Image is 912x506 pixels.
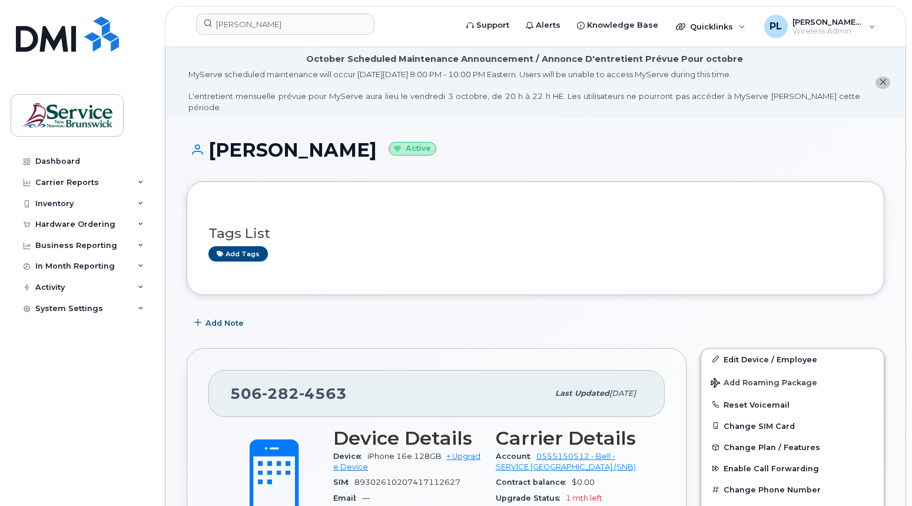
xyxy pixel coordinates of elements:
[208,246,268,261] a: Add tags
[389,142,436,156] small: Active
[566,494,602,502] span: 1 mth left
[609,389,636,398] span: [DATE]
[306,53,743,65] div: October Scheduled Maintenance Announcement / Annonce D'entretient Prévue Pour octobre
[496,478,572,487] span: Contract balance
[187,313,254,334] button: Add Note
[701,349,884,370] a: Edit Device / Employee
[555,389,609,398] span: Last updated
[701,394,884,415] button: Reset Voicemail
[367,452,442,461] span: iPhone 16e 128GB
[188,69,860,113] div: MyServe scheduled maintenance will occur [DATE][DATE] 8:00 PM - 10:00 PM Eastern. Users will be u...
[362,494,370,502] span: —
[496,452,536,461] span: Account
[208,226,863,241] h3: Tags List
[187,140,884,160] h1: [PERSON_NAME]
[724,443,820,452] span: Change Plan / Features
[711,378,817,389] span: Add Roaming Package
[496,494,566,502] span: Upgrade Status
[333,478,354,487] span: SIM
[205,318,244,329] span: Add Note
[724,464,819,473] span: Enable Call Forwarding
[572,478,595,487] span: $0.00
[333,494,362,502] span: Email
[496,428,644,449] h3: Carrier Details
[701,370,884,394] button: Add Roaming Package
[299,385,347,402] span: 4563
[333,428,482,449] h3: Device Details
[333,452,367,461] span: Device
[262,385,299,402] span: 282
[230,385,347,402] span: 506
[496,452,636,471] a: 0555150512 - Bell - SERVICE [GEOGRAPHIC_DATA] (SNB)
[354,478,460,487] span: 89302610207417112627
[701,415,884,436] button: Change SIM Card
[701,479,884,500] button: Change Phone Number
[875,77,890,89] button: close notification
[701,436,884,458] button: Change Plan / Features
[701,458,884,479] button: Enable Call Forwarding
